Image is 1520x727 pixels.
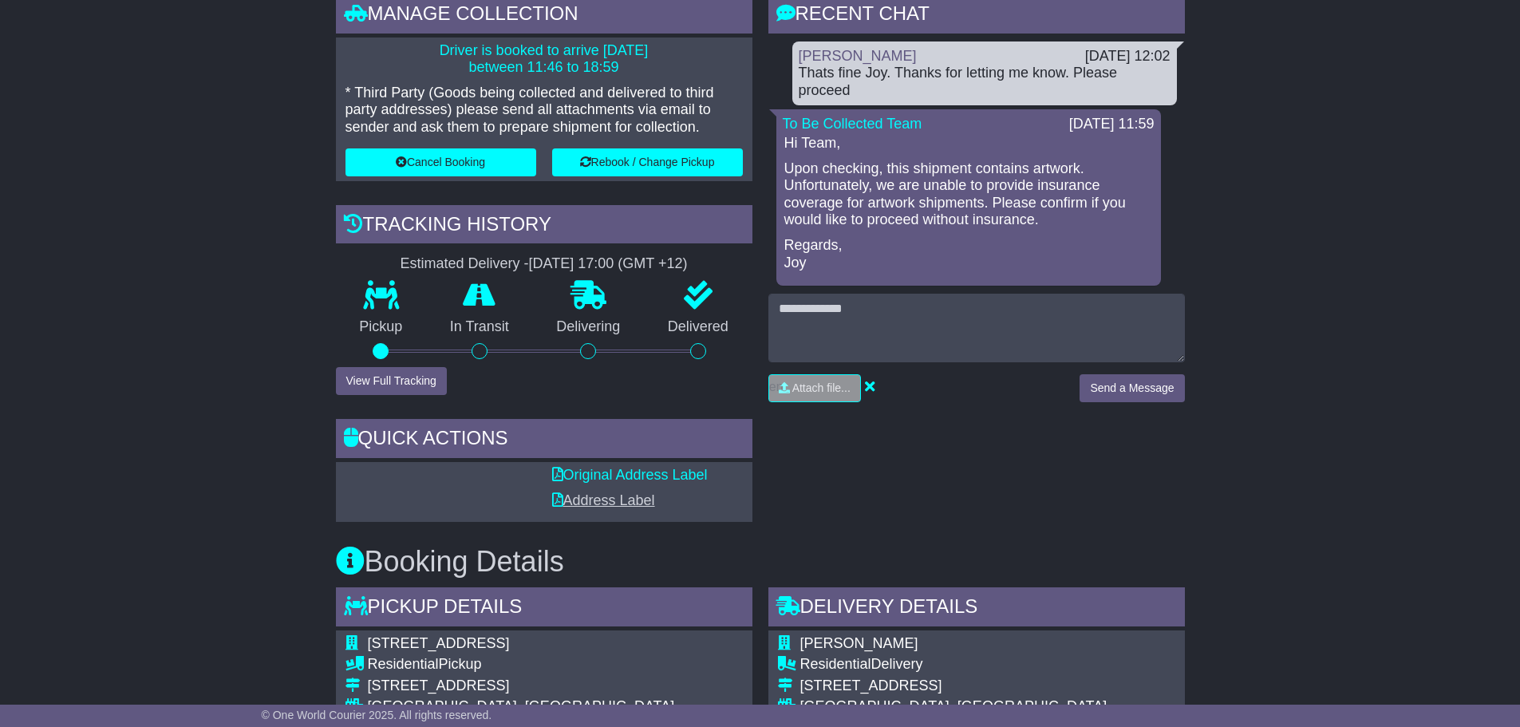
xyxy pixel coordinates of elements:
[1069,116,1155,133] div: [DATE] 11:59
[644,318,752,336] p: Delivered
[784,135,1153,152] p: Hi Team,
[800,656,871,672] span: Residential
[336,255,752,273] div: Estimated Delivery -
[784,237,1153,271] p: Regards, Joy
[368,678,729,695] div: [STREET_ADDRESS]
[262,709,492,721] span: © One World Courier 2025. All rights reserved.
[529,255,688,273] div: [DATE] 17:00 (GMT +12)
[368,698,729,716] div: [GEOGRAPHIC_DATA], [GEOGRAPHIC_DATA]
[799,48,917,64] a: [PERSON_NAME]
[336,205,752,248] div: Tracking history
[336,367,447,395] button: View Full Tracking
[336,419,752,462] div: Quick Actions
[345,42,743,77] p: Driver is booked to arrive [DATE] between 11:46 to 18:59
[345,85,743,136] p: * Third Party (Goods being collected and delivered to third party addresses) please send all atta...
[783,116,922,132] a: To Be Collected Team
[336,546,1185,578] h3: Booking Details
[368,635,510,651] span: [STREET_ADDRESS]
[552,492,655,508] a: Address Label
[533,318,645,336] p: Delivering
[552,148,743,176] button: Rebook / Change Pickup
[799,65,1171,99] div: Thats fine Joy. Thanks for letting me know. Please proceed
[800,678,1107,695] div: [STREET_ADDRESS]
[368,656,729,674] div: Pickup
[784,160,1153,229] p: Upon checking, this shipment contains artwork. Unfortunately, we are unable to provide insurance ...
[426,318,533,336] p: In Transit
[800,635,918,651] span: [PERSON_NAME]
[368,656,439,672] span: Residential
[345,148,536,176] button: Cancel Booking
[800,698,1107,716] div: [GEOGRAPHIC_DATA], [GEOGRAPHIC_DATA]
[336,587,752,630] div: Pickup Details
[552,467,708,483] a: Original Address Label
[800,656,1107,674] div: Delivery
[1085,48,1171,65] div: [DATE] 12:02
[768,587,1185,630] div: Delivery Details
[1080,374,1184,402] button: Send a Message
[336,318,427,336] p: Pickup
